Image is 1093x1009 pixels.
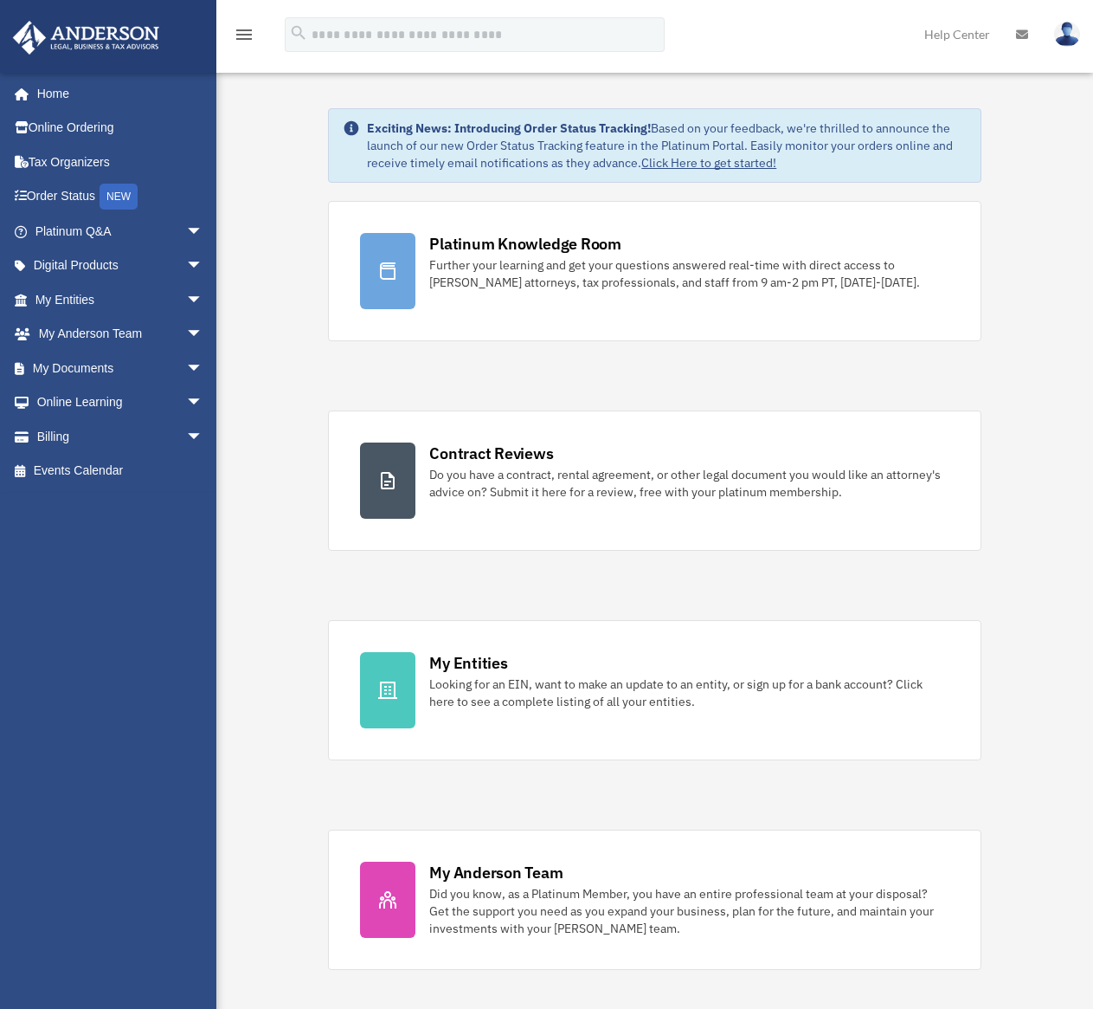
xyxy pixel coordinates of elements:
a: Click Here to get started! [641,155,776,171]
img: User Pic [1054,22,1080,47]
a: Platinum Knowledge Room Further your learning and get your questions answered real-time with dire... [328,201,980,341]
i: search [289,23,308,42]
span: arrow_drop_down [186,214,221,249]
a: Home [12,76,221,111]
a: Billingarrow_drop_down [12,419,229,454]
div: Further your learning and get your questions answered real-time with direct access to [PERSON_NAM... [429,256,948,291]
a: My Anderson Team Did you know, as a Platinum Member, you have an entire professional team at your... [328,830,980,970]
span: arrow_drop_down [186,282,221,318]
span: arrow_drop_down [186,249,221,284]
a: My Entitiesarrow_drop_down [12,282,229,317]
div: Based on your feedback, we're thrilled to announce the launch of our new Order Status Tracking fe... [367,120,966,171]
a: Order StatusNEW [12,179,229,215]
a: Events Calendar [12,454,229,488]
div: Do you have a contract, rental agreement, or other legal document you would like an attorney's ad... [429,466,948,501]
a: menu [234,30,254,45]
a: My Documentsarrow_drop_down [12,351,229,385]
strong: Exciting News: Introducing Order Status Tracking! [367,120,651,136]
div: Looking for an EIN, want to make an update to an entity, or sign up for a bank account? Click her... [429,676,948,710]
a: Digital Productsarrow_drop_down [12,249,229,283]
span: arrow_drop_down [186,317,221,353]
a: Online Ordering [12,111,229,146]
img: Anderson Advisors Platinum Portal [8,21,164,55]
a: My Anderson Teamarrow_drop_down [12,317,229,352]
a: Contract Reviews Do you have a contract, rental agreement, or other legal document you would like... [328,411,980,551]
a: Tax Organizers [12,145,229,179]
div: My Anderson Team [429,862,563,883]
span: arrow_drop_down [186,385,221,421]
div: Platinum Knowledge Room [429,233,621,255]
div: Did you know, as a Platinum Member, you have an entire professional team at your disposal? Get th... [429,885,948,937]
i: menu [234,24,254,45]
a: My Entities Looking for an EIN, want to make an update to an entity, or sign up for a bank accoun... [328,620,980,760]
div: My Entities [429,652,507,674]
div: Contract Reviews [429,443,553,464]
span: arrow_drop_down [186,419,221,455]
a: Online Learningarrow_drop_down [12,385,229,420]
a: Platinum Q&Aarrow_drop_down [12,214,229,249]
div: NEW [100,184,138,210]
span: arrow_drop_down [186,351,221,386]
